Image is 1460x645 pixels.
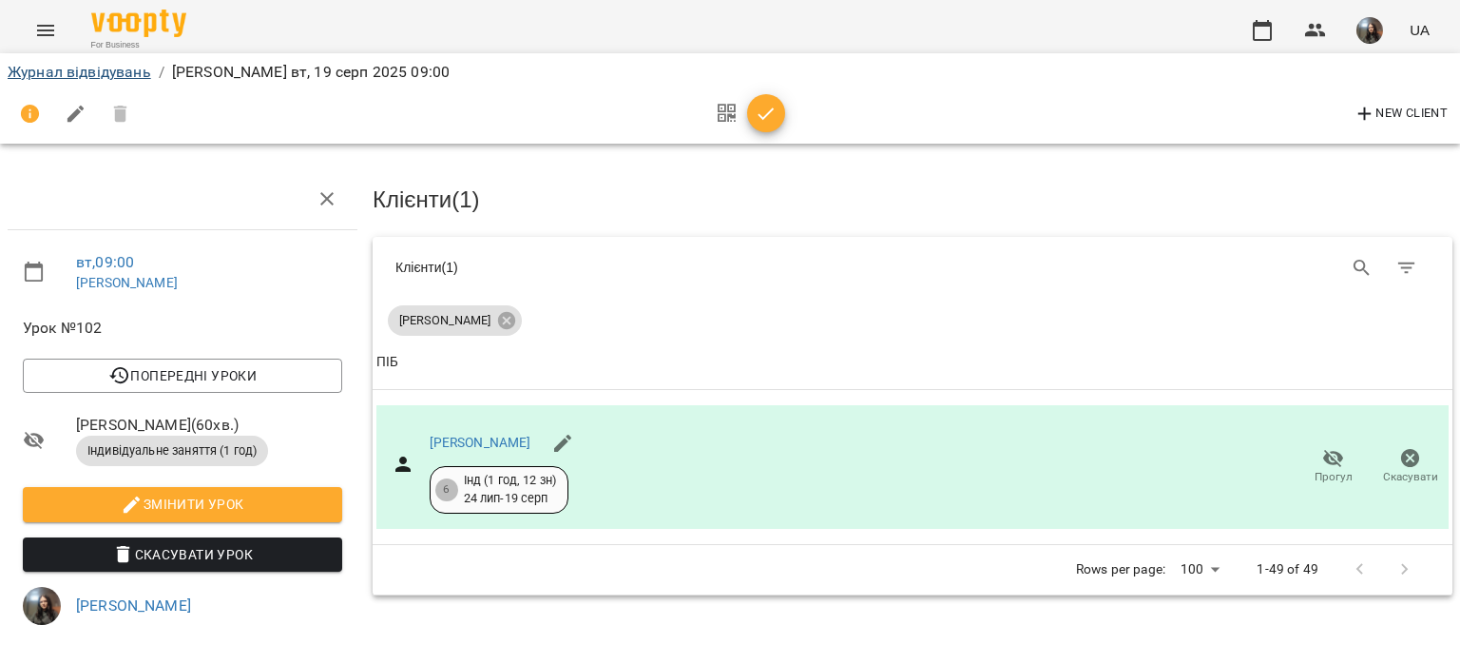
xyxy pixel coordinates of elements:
button: Скасувати Урок [23,537,342,572]
span: Змінити урок [38,493,327,516]
span: Індивідуальне заняття (1 год) [76,442,268,459]
p: [PERSON_NAME] вт, 19 серп 2025 09:00 [172,61,450,84]
span: New Client [1354,103,1448,126]
span: UA [1410,20,1430,40]
a: Журнал відвідувань [8,63,151,81]
span: Попередні уроки [38,364,327,387]
button: Змінити урок [23,487,342,521]
span: Скасувати Урок [38,543,327,566]
span: Скасувати [1383,469,1438,485]
span: For Business [91,39,186,51]
img: 3223da47ea16ff58329dec54ac365d5d.JPG [1356,17,1383,44]
button: New Client [1349,99,1452,129]
button: Search [1339,245,1385,291]
button: Прогул [1295,440,1372,494]
span: ПІБ [376,351,1449,374]
span: Урок №102 [23,317,342,340]
span: [PERSON_NAME] ( 60 хв. ) [76,414,342,437]
button: Скасувати [1372,440,1449,494]
span: [PERSON_NAME] [388,312,502,329]
li: / [159,61,164,84]
a: [PERSON_NAME] [76,275,178,290]
button: Фільтр [1384,245,1430,291]
nav: breadcrumb [8,61,1452,84]
img: Voopty Logo [91,10,186,37]
p: Rows per page: [1076,560,1165,579]
a: вт , 09:00 [76,253,134,271]
div: 6 [435,479,458,501]
div: Інд (1 год, 12 зн) 24 лип - 19 серп [464,472,557,507]
button: Попередні уроки [23,359,342,393]
div: ПІБ [376,351,398,374]
span: Прогул [1315,469,1353,485]
button: UA [1402,12,1437,48]
div: [PERSON_NAME] [388,305,522,336]
h3: Клієнти ( 1 ) [373,187,1452,212]
div: Table Toolbar [373,237,1452,298]
button: Menu [23,8,68,53]
a: [PERSON_NAME] [430,435,531,450]
p: 1-49 of 49 [1257,560,1317,579]
a: [PERSON_NAME] [76,596,191,615]
img: 3223da47ea16ff58329dec54ac365d5d.JPG [23,587,61,625]
div: Клієнти ( 1 ) [395,258,898,277]
div: 100 [1173,556,1226,583]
